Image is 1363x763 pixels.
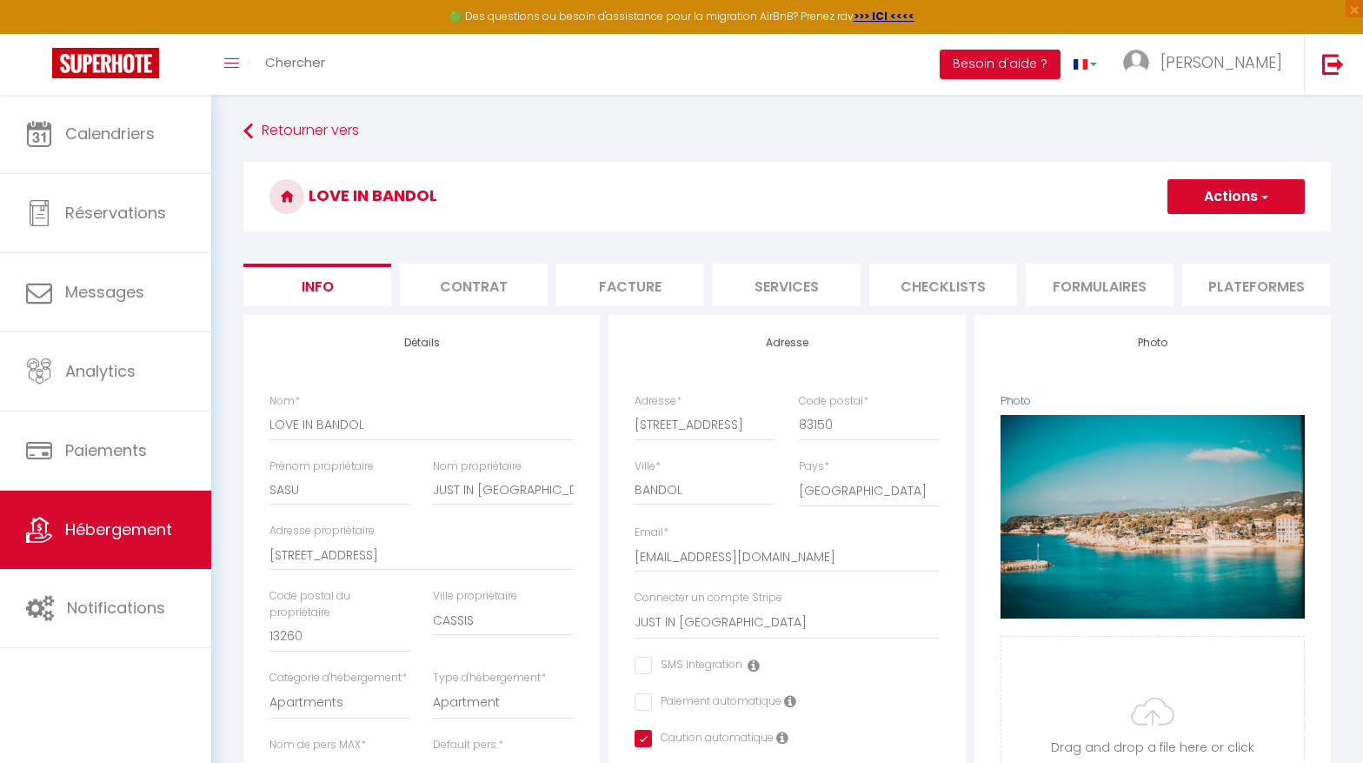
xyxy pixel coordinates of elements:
[65,281,144,303] span: Messages
[1123,50,1149,76] img: ...
[269,393,300,410] label: Nom
[1026,264,1174,306] li: Formulaires
[269,670,407,686] label: Catégorie d'hébergement
[243,116,1331,147] a: Retourner vers
[65,123,155,144] span: Calendriers
[652,730,774,749] label: Caution automatique
[869,264,1017,306] li: Checklists
[1167,179,1305,214] button: Actions
[635,525,668,541] label: Email
[65,519,172,540] span: Hébergement
[243,162,1331,231] h3: LOVE IN BANDOL
[67,597,165,619] span: Notifications
[635,458,661,475] label: Ville
[799,393,868,410] label: Code postal
[1182,264,1330,306] li: Plateformes
[1001,393,1031,410] label: Photo
[65,202,166,224] span: Réservations
[433,670,546,686] label: Type d'hébergement
[635,393,681,410] label: Adresse
[1322,53,1344,75] img: logout
[635,337,939,349] h4: Adresse
[269,737,366,753] label: Nom de pers MAX
[854,9,914,23] a: >>> ICI <<<<
[269,337,574,349] h4: Détails
[652,693,781,713] label: Paiement automatique
[52,48,159,78] img: Super Booking
[940,50,1060,79] button: Besoin d'aide ?
[400,264,548,306] li: Contrat
[243,264,391,306] li: Info
[1110,34,1304,95] a: ... [PERSON_NAME]
[799,458,829,475] label: Pays
[1160,51,1282,73] span: [PERSON_NAME]
[269,523,375,539] label: Adresse propriétaire
[713,264,861,306] li: Services
[433,458,522,475] label: Nom propriétaire
[1001,337,1305,349] h4: Photo
[65,360,136,382] span: Analytics
[635,590,782,606] label: Connecter un compte Stripe
[433,588,517,605] label: Ville propriétaire
[269,588,410,621] label: Code postal du propriétaire
[265,53,325,71] span: Chercher
[269,458,374,475] label: Prénom propriétaire
[252,34,338,95] a: Chercher
[556,264,704,306] li: Facture
[65,439,147,461] span: Paiements
[433,737,503,753] label: Default pers.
